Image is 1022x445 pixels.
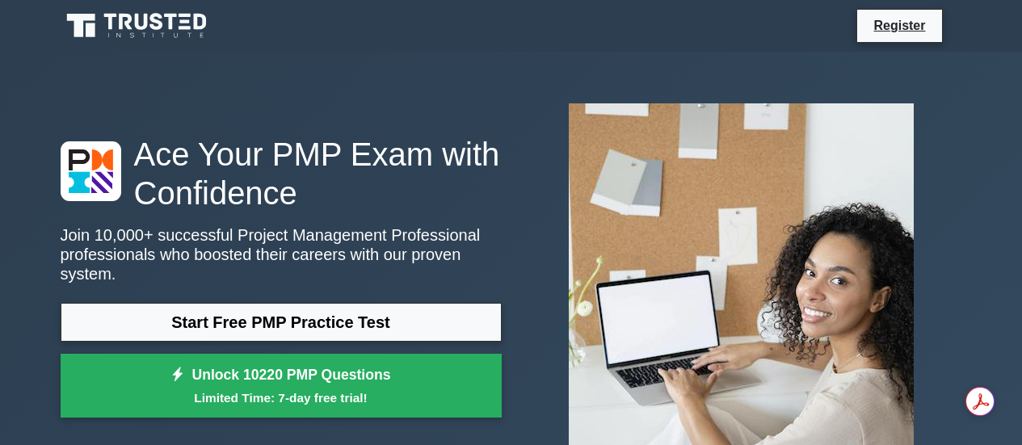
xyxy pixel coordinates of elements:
a: Start Free PMP Practice Test [61,303,502,342]
h1: Ace Your PMP Exam with Confidence [61,135,502,212]
a: Register [864,15,935,36]
a: Unlock 10220 PMP QuestionsLimited Time: 7-day free trial! [61,354,502,418]
p: Join 10,000+ successful Project Management Professional professionals who boosted their careers w... [61,225,502,283]
small: Limited Time: 7-day free trial! [81,388,482,407]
